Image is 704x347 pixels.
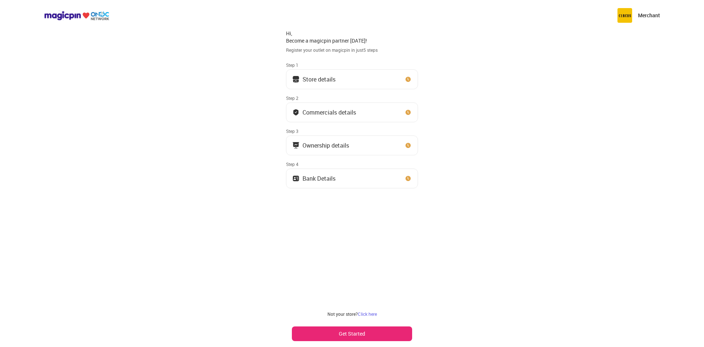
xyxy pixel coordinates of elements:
button: Ownership details [286,135,418,155]
img: bank_details_tick.fdc3558c.svg [292,109,300,116]
div: Step 2 [286,95,418,101]
div: Bank Details [302,177,335,180]
img: clock_icon_new.67dbf243.svg [404,109,412,116]
div: Store details [302,77,335,81]
span: Not your store? [327,311,358,317]
img: clock_icon_new.67dbf243.svg [404,76,412,83]
img: commercials_icon.983f7837.svg [292,142,300,149]
img: ondc-logo-new-small.8a59708e.svg [44,11,109,21]
div: Step 3 [286,128,418,134]
div: Hi, Become a magicpin partner [DATE]! [286,30,418,44]
a: Click here [358,311,377,317]
img: storeIcon.9b1f7264.svg [292,76,300,83]
div: Ownership details [302,144,349,147]
p: Merchant [638,12,660,19]
button: Bank Details [286,169,418,188]
div: Commercials details [302,111,356,114]
div: Step 1 [286,62,418,68]
img: ownership_icon.37569ceb.svg [292,175,300,182]
img: clock_icon_new.67dbf243.svg [404,175,412,182]
button: Get Started [292,326,412,341]
img: circus.b677b59b.png [617,8,632,23]
img: clock_icon_new.67dbf243.svg [404,142,412,149]
button: Store details [286,69,418,89]
div: Step 4 [286,161,418,167]
button: Commercials details [286,102,418,122]
div: Register your outlet on magicpin in just 5 steps [286,47,418,53]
